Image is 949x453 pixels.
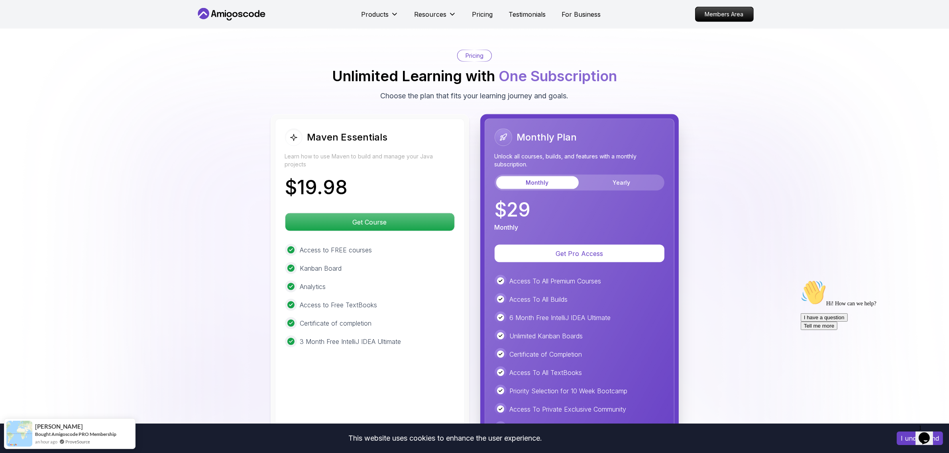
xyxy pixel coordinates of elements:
p: Get Course [285,213,454,231]
p: $ 29 [495,200,531,219]
a: ProveSource [65,438,90,445]
a: Pricing [472,10,493,19]
p: Pricing [466,52,483,60]
a: Members Area [695,7,754,22]
iframe: chat widget [798,277,941,417]
a: For Business [562,10,601,19]
span: Bought [35,431,51,437]
p: Access to Free TextBooks [300,300,377,310]
span: Hi! How can we help? [3,24,79,30]
div: This website uses cookies to enhance the user experience. [6,430,885,447]
p: Resources [415,10,447,19]
a: Testimonials [509,10,546,19]
button: Monthly [496,176,579,189]
button: Get Course [285,213,455,231]
p: Choose the plan that fits your learning journey and goals. [381,90,569,102]
p: Access To All TextBooks [510,368,582,377]
p: Access To All Premium Courses [510,276,601,286]
p: $ 19.98 [285,178,348,197]
h2: Maven Essentials [307,131,388,144]
p: Certificate of Completion [510,350,582,359]
iframe: chat widget [916,421,941,445]
p: Unlimited Kanban Boards [510,331,583,341]
div: 👋Hi! How can we help?I have a questionTell me more [3,3,147,53]
p: Priority Selection for 10 Week Bootcamp [510,386,628,396]
span: One Subscription [499,67,617,85]
p: Products [362,10,389,19]
p: Webinar Access [510,423,556,432]
button: Products [362,10,399,25]
p: Unlock all courses, builds, and features with a monthly subscription. [495,152,664,168]
button: Yearly [580,176,663,189]
a: Get Pro Access [495,250,664,258]
p: 3 Month Free IntelliJ IDEA Ultimate [300,337,401,346]
img: provesource social proof notification image [6,421,32,447]
button: Get Pro Access [495,245,664,262]
p: Monthly [495,223,519,232]
button: Accept cookies [897,432,943,445]
a: Get Course [285,218,455,226]
h2: Unlimited Learning with [332,68,617,84]
h2: Monthly Plan [517,131,577,144]
img: :wave: [3,3,29,29]
p: Kanban Board [300,264,342,273]
p: Access To Private Exclusive Community [510,404,627,414]
p: Access To All Builds [510,295,568,304]
span: an hour ago [35,438,57,445]
p: Certificate of completion [300,318,372,328]
p: 6 Month Free IntelliJ IDEA Ultimate [510,313,611,322]
p: Analytics [300,282,326,291]
button: Tell me more [3,45,40,53]
p: Learn how to use Maven to build and manage your Java projects [285,152,455,168]
button: I have a question [3,37,50,45]
span: [PERSON_NAME] [35,423,83,430]
p: Access to FREE courses [300,245,372,255]
button: Resources [415,10,456,25]
a: Amigoscode PRO Membership [51,431,116,437]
